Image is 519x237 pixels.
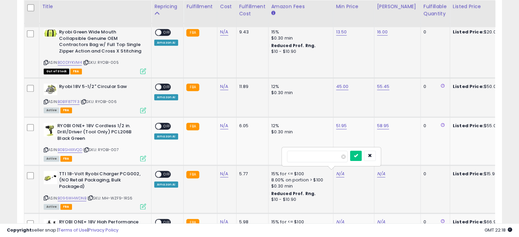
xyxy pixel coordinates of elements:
[88,227,118,233] a: Privacy Policy
[58,195,86,201] a: B096WHWDNB
[220,83,228,90] a: N/A
[154,94,178,100] div: Amazon AI
[154,40,178,46] div: Amazon AI
[44,29,146,73] div: ASIN:
[453,84,509,90] div: $50.00
[44,156,59,162] span: All listings currently available for purchase on Amazon
[239,123,263,129] div: 6.05
[44,204,59,210] span: All listings currently available for purchase on Amazon
[271,197,328,203] div: $10 - $10.90
[377,83,390,90] a: 55.45
[423,3,447,17] div: Fulfillable Quantity
[44,69,69,74] span: All listings that are currently out of stock and unavailable for purchase on Amazon
[161,172,172,177] span: OFF
[271,84,328,90] div: 12%
[271,177,328,183] div: 8.00% on portion > $100
[81,99,117,104] span: | SKU: RYOBI-006
[44,171,57,184] img: 31QPFprUTrS._SL40_.jpg
[220,3,233,10] div: Cost
[423,171,445,177] div: 0
[7,227,32,233] strong: Copyright
[336,122,347,129] a: 51.95
[271,123,328,129] div: 12%
[453,123,509,129] div: $55.00
[154,3,181,10] div: Repricing
[186,84,199,91] small: FBA
[271,49,328,55] div: $10 - $10.90
[60,204,72,210] span: FBA
[58,147,82,153] a: B0BSHXXVQD
[44,171,146,209] div: ASIN:
[271,171,328,177] div: 15% for <= $100
[271,129,328,135] div: $0.30 min
[154,133,178,139] div: Amazon AI
[423,123,445,129] div: 0
[154,181,178,188] div: Amazon AI
[453,29,484,35] b: Listed Price:
[60,156,72,162] span: FBA
[44,29,57,37] img: 41YtxLtA2lL._SL40_.jpg
[271,35,328,41] div: $0.30 min
[271,191,316,196] b: Reduced Prof. Rng.
[44,107,59,113] span: All listings currently available for purchase on Amazon
[336,3,371,10] div: Min Price
[42,3,148,10] div: Title
[336,83,349,90] a: 45.00
[239,29,263,35] div: 9.43
[83,60,119,65] span: | SKU: RYOBI-005
[186,3,214,10] div: Fulfillment
[58,60,82,65] a: B00D1YKVM4
[336,171,344,177] a: N/A
[44,84,146,113] div: ASIN:
[44,123,146,161] div: ASIN:
[59,171,142,192] b: TTI 18-Volt Ryobi Charger PCG002, (NO Retail Packaging, Bulk Packaged)
[377,3,418,10] div: [PERSON_NAME]
[59,29,142,56] b: Ryobi Green Wide Mouth Collapsible Genuine OEM Contractors Bag w/ Full Top Single Zipper Action a...
[271,43,316,48] b: Reduced Prof. Rng.
[377,29,388,35] a: 16.00
[161,123,172,129] span: OFF
[87,195,132,201] span: | SKU: MH-WZF9-1RS6
[239,84,263,90] div: 11.89
[58,227,87,233] a: Terms of Use
[70,69,82,74] span: FBA
[271,29,328,35] div: 15%
[7,227,118,234] div: seller snap | |
[453,83,484,90] b: Listed Price:
[377,122,389,129] a: 58.95
[453,122,484,129] b: Listed Price:
[186,29,199,36] small: FBA
[186,123,199,130] small: FBA
[161,84,172,90] span: OFF
[423,29,445,35] div: 0
[239,3,265,17] div: Fulfillment Cost
[58,99,80,105] a: B0B1F877F3
[220,171,228,177] a: N/A
[59,84,142,92] b: Ryobi 18V 5-1/2" Circular Saw
[485,227,512,233] span: 2025-09-17 22:18 GMT
[271,3,330,10] div: Amazon Fees
[186,171,199,178] small: FBA
[453,3,512,10] div: Listed Price
[44,84,57,95] img: 41MgP7-owjL._SL40_.jpg
[453,171,484,177] b: Listed Price:
[239,171,263,177] div: 5.77
[423,84,445,90] div: 0
[83,147,119,152] span: | SKU: RYOBI-007
[377,171,385,177] a: N/A
[60,107,72,113] span: FBA
[44,123,56,136] img: 417N6oVD8LL._SL40_.jpg
[57,123,140,144] b: RYOBI ONE+ 18V Cordless 1/2 in. Drill/Driver (Tool Only) PCL206B Black Green
[161,30,172,35] span: OFF
[453,171,509,177] div: $15.99
[271,10,275,16] small: Amazon Fees.
[220,29,228,35] a: N/A
[453,29,509,35] div: $20.00
[271,90,328,96] div: $0.30 min
[220,122,228,129] a: N/A
[271,183,328,189] div: $0.30 min
[336,29,347,35] a: 13.50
